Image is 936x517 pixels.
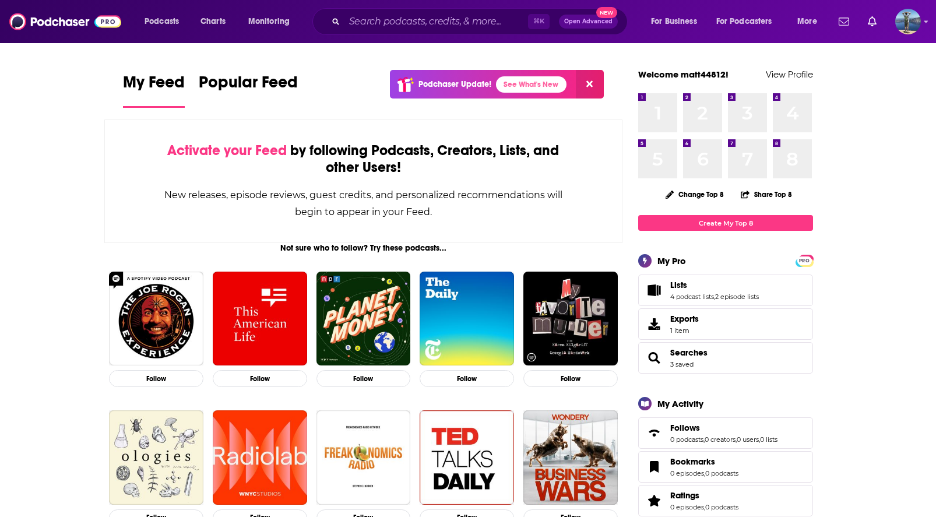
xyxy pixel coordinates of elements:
[705,435,736,444] a: 0 creators
[420,272,514,366] img: The Daily
[643,12,712,31] button: open menu
[638,342,813,374] span: Searches
[642,350,666,366] a: Searches
[715,293,759,301] a: 2 episode lists
[248,13,290,30] span: Monitoring
[163,142,564,176] div: by following Podcasts, Creators, Lists, and other Users!
[670,435,703,444] a: 0 podcasts
[670,503,704,511] a: 0 episodes
[670,456,715,467] span: Bookmarks
[240,12,305,31] button: open menu
[145,13,179,30] span: Podcasts
[716,13,772,30] span: For Podcasters
[705,469,738,477] a: 0 podcasts
[670,326,699,335] span: 1 item
[564,19,613,24] span: Open Advanced
[670,360,694,368] a: 3 saved
[657,255,686,266] div: My Pro
[642,459,666,475] a: Bookmarks
[766,69,813,80] a: View Profile
[104,243,622,253] div: Not sure who to follow? Try these podcasts...
[199,72,298,108] a: Popular Feed
[596,7,617,18] span: New
[651,13,697,30] span: For Business
[797,13,817,30] span: More
[638,69,729,80] a: Welcome matt44812!
[638,275,813,306] span: Lists
[797,256,811,265] a: PRO
[109,370,203,387] button: Follow
[523,370,618,387] button: Follow
[789,12,832,31] button: open menu
[705,503,738,511] a: 0 podcasts
[213,272,307,366] img: This American Life
[759,435,760,444] span: ,
[737,435,759,444] a: 0 users
[670,423,777,433] a: Follows
[638,485,813,516] span: Ratings
[323,8,639,35] div: Search podcasts, credits, & more...
[638,417,813,449] span: Follows
[109,410,203,505] img: Ologies with Alie Ward
[528,14,550,29] span: ⌘ K
[109,272,203,366] img: The Joe Rogan Experience
[496,76,566,93] a: See What's New
[316,370,411,387] button: Follow
[638,308,813,340] a: Exports
[163,187,564,220] div: New releases, episode reviews, guest credits, and personalized recommendations will begin to appe...
[670,469,704,477] a: 0 episodes
[642,493,666,509] a: Ratings
[834,12,854,31] a: Show notifications dropdown
[199,72,298,99] span: Popular Feed
[736,435,737,444] span: ,
[670,490,738,501] a: Ratings
[213,410,307,505] img: Radiolab
[709,12,789,31] button: open menu
[863,12,881,31] a: Show notifications dropdown
[670,347,708,358] a: Searches
[714,293,715,301] span: ,
[136,12,194,31] button: open menu
[670,293,714,301] a: 4 podcast lists
[659,187,731,202] button: Change Top 8
[193,12,233,31] a: Charts
[638,215,813,231] a: Create My Top 8
[213,370,307,387] button: Follow
[418,79,491,89] p: Podchaser Update!
[670,280,759,290] a: Lists
[895,9,921,34] span: Logged in as matt44812
[638,451,813,483] span: Bookmarks
[642,316,666,332] span: Exports
[523,272,618,366] img: My Favorite Murder with Karen Kilgariff and Georgia Hardstark
[9,10,121,33] img: Podchaser - Follow, Share and Rate Podcasts
[657,398,703,409] div: My Activity
[523,410,618,505] img: Business Wars
[642,282,666,298] a: Lists
[704,503,705,511] span: ,
[740,183,793,206] button: Share Top 8
[316,410,411,505] a: Freakonomics Radio
[760,435,777,444] a: 0 lists
[670,423,700,433] span: Follows
[420,410,514,505] a: TED Talks Daily
[316,272,411,366] img: Planet Money
[895,9,921,34] img: User Profile
[670,314,699,324] span: Exports
[670,490,699,501] span: Ratings
[167,142,287,159] span: Activate your Feed
[704,469,705,477] span: ,
[642,425,666,441] a: Follows
[559,15,618,29] button: Open AdvancedNew
[895,9,921,34] button: Show profile menu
